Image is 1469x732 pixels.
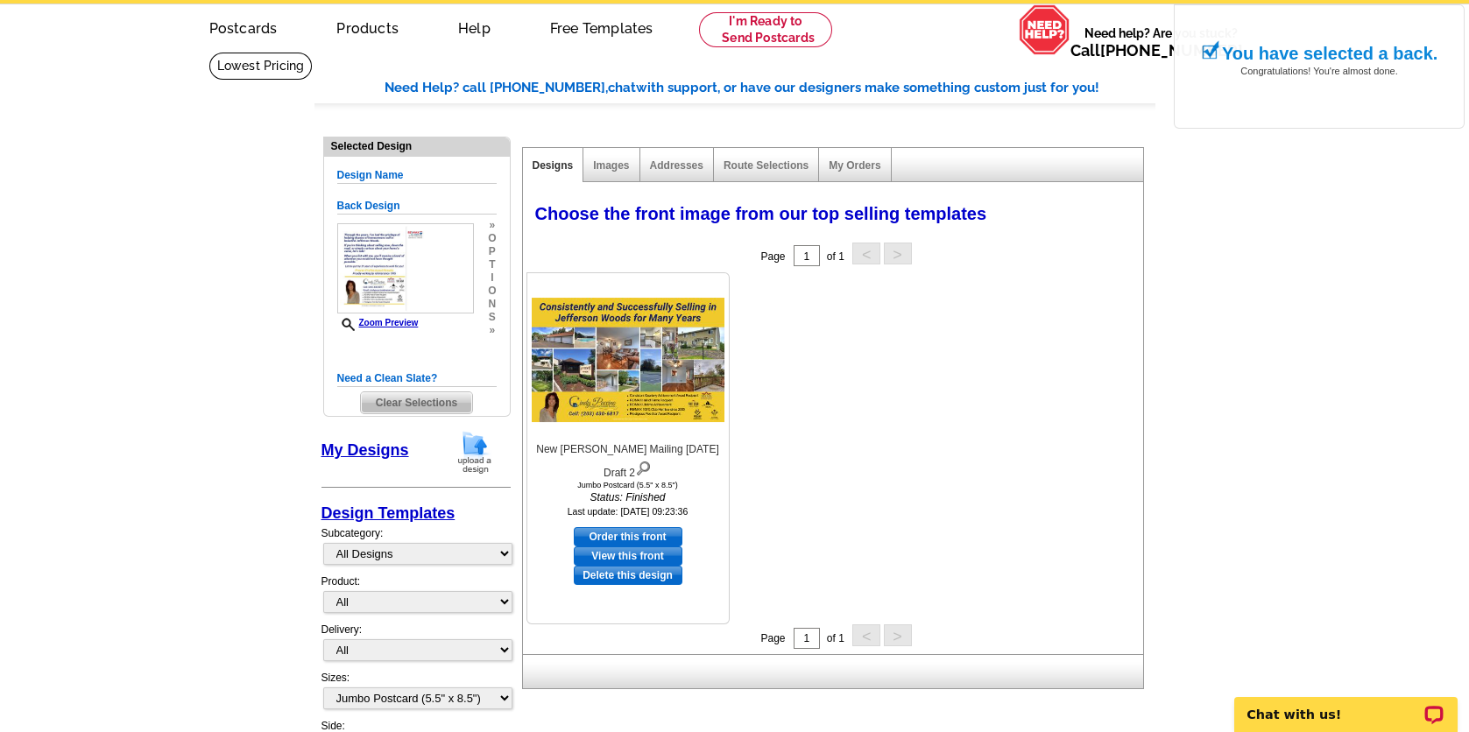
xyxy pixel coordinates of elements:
[321,504,456,522] a: Design Templates
[324,137,510,154] div: Selected Design
[574,527,682,546] a: use this design
[337,223,474,313] img: small-thumb.jpg
[533,159,574,172] a: Designs
[321,574,511,622] div: Product:
[337,198,497,215] h5: Back Design
[574,566,682,585] a: Delete this design
[532,481,724,489] div: Jumbo Postcard (5.5" x 8.5")
[321,622,511,670] div: Delivery:
[760,250,785,263] span: Page
[532,489,724,505] i: Status: Finished
[535,204,987,223] span: Choose the front image from our top selling templates
[760,632,785,644] span: Page
[488,311,496,324] span: s
[827,632,844,644] span: of 1
[488,219,496,232] span: »
[181,6,306,47] a: Postcards
[488,324,496,337] span: »
[852,243,880,264] button: <
[1070,41,1243,60] span: Call
[337,167,497,184] h5: Design Name
[1240,48,1397,76] span: Congratulations! You're almost done.
[522,6,682,47] a: Free Templates
[650,159,703,172] a: Addresses
[452,430,498,475] img: upload-design
[1222,44,1437,63] h1: You have selected a back.
[724,159,809,172] a: Route Selections
[321,525,511,574] div: Subcategory:
[361,392,472,413] span: Clear Selections
[884,624,912,646] button: >
[488,245,496,258] span: p
[852,624,880,646] button: <
[488,298,496,311] span: n
[337,318,419,327] a: Zoom Preview
[593,159,629,172] a: Images
[385,78,1155,98] div: Need Help? call [PHONE_NUMBER], with support, or have our designers make something custom just fo...
[308,6,427,47] a: Products
[321,441,409,459] a: My Designs
[574,546,682,566] a: View this front
[1070,25,1252,60] span: Need help? Are you stuck?
[884,243,912,264] button: >
[635,457,652,476] img: view design details
[608,80,636,95] span: chat
[488,232,496,245] span: o
[1201,40,1219,60] img: check_mark.png
[488,258,496,271] span: t
[337,370,497,387] h5: Need a Clean Slate?
[532,441,724,481] div: New [PERSON_NAME] Mailing [DATE] Draft 2
[321,670,511,718] div: Sizes:
[568,506,689,517] small: Last update: [DATE] 09:23:36
[532,298,724,422] img: New Jefferson Woods Mailing May 2022 Draft 2
[1223,677,1469,732] iframe: LiveChat chat widget
[829,159,880,172] a: My Orders
[488,271,496,285] span: i
[1019,4,1070,55] img: help
[1100,41,1243,60] a: [PHONE_NUMBER]
[827,250,844,263] span: of 1
[430,6,519,47] a: Help
[488,285,496,298] span: o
